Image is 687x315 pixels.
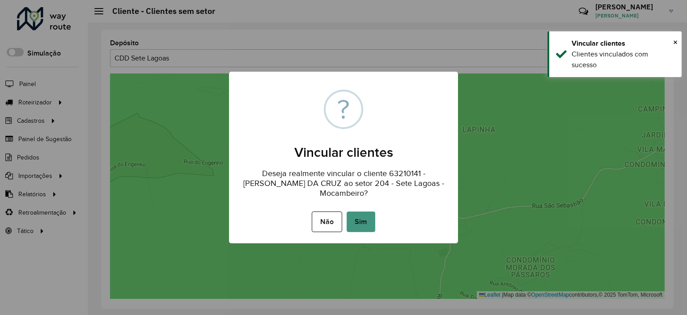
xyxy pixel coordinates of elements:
[673,37,678,47] span: ×
[347,211,375,232] button: Sim
[673,35,678,49] button: Close
[312,211,342,232] button: Não
[337,91,350,127] div: ?
[229,134,458,160] h2: Vincular clientes
[572,49,675,70] div: Clientes vinculados com sucesso
[572,38,675,49] div: Vincular clientes
[229,160,458,200] div: Deseja realmente vincular o cliente 63210141 - [PERSON_NAME] DA CRUZ ao setor 204 - Sete Lagoas -...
